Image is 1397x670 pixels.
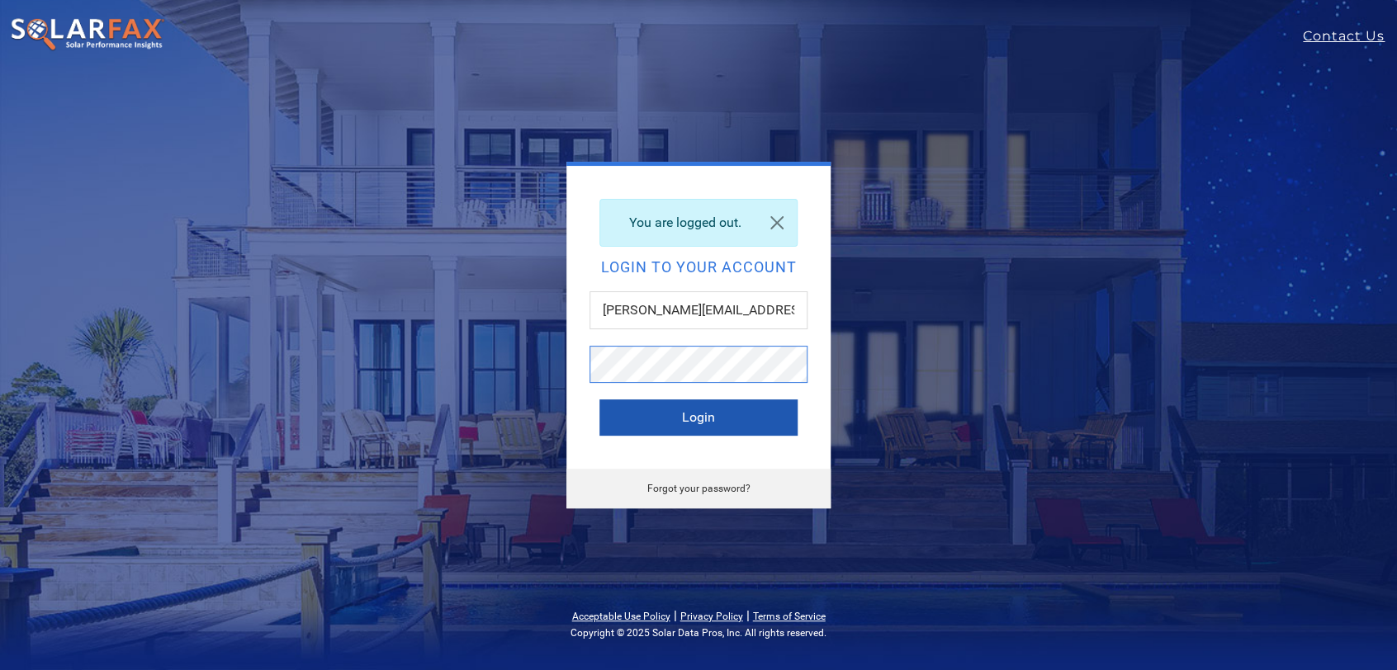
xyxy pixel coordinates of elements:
[680,611,743,622] a: Privacy Policy
[572,611,670,622] a: Acceptable Use Policy
[753,611,826,622] a: Terms of Service
[746,607,750,623] span: |
[647,483,751,494] a: Forgot your password?
[1303,26,1397,46] a: Contact Us
[757,200,797,246] a: Close
[590,291,807,329] input: Email
[599,199,798,247] div: You are logged out.
[599,399,798,436] button: Login
[10,17,165,52] img: SolarFax
[674,607,677,623] span: |
[599,260,798,275] h2: Login to your account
